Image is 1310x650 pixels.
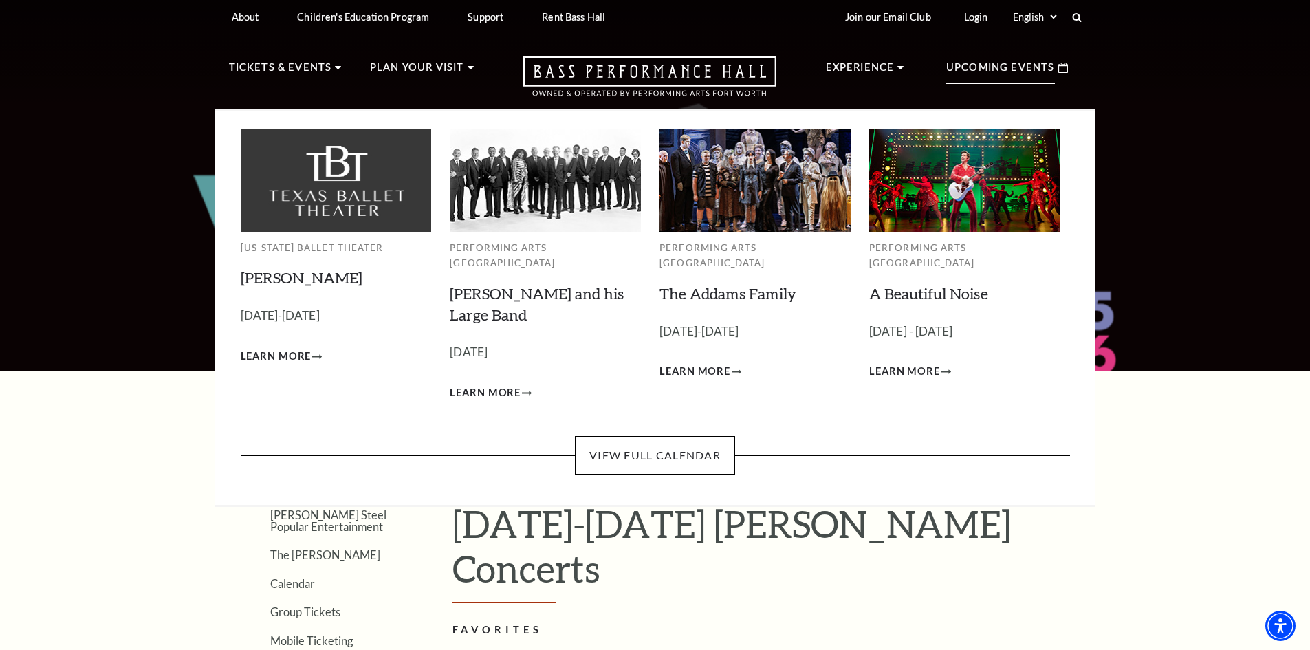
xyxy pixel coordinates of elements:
[450,384,532,402] a: Learn More Lyle Lovett and his Large Band
[1265,611,1296,641] div: Accessibility Menu
[241,306,432,326] p: [DATE]-[DATE]
[869,284,988,303] a: A Beautiful Noise
[869,322,1060,342] p: [DATE] - [DATE]
[241,348,323,365] a: Learn More Peter Pan
[270,634,353,647] a: Mobile Ticketing
[542,11,605,23] p: Rent Bass Hall
[241,129,432,232] img: Texas Ballet Theater
[826,59,895,84] p: Experience
[229,59,332,84] p: Tickets & Events
[450,240,641,271] p: Performing Arts [GEOGRAPHIC_DATA]
[659,129,851,232] img: Performing Arts Fort Worth
[297,11,429,23] p: Children's Education Program
[450,384,521,402] span: Learn More
[270,605,340,618] a: Group Tickets
[450,284,624,324] a: [PERSON_NAME] and his Large Band
[270,508,386,532] a: [PERSON_NAME] Steel Popular Entertainment
[1010,10,1059,23] select: Select:
[946,59,1055,84] p: Upcoming Events
[575,436,735,475] a: View Full Calendar
[450,129,641,232] img: Performing Arts Fort Worth
[452,624,543,636] strong: FAVORITES
[659,240,851,271] p: Performing Arts [GEOGRAPHIC_DATA]
[659,322,851,342] p: [DATE]-[DATE]
[241,348,312,365] span: Learn More
[659,363,730,380] span: Learn More
[869,363,940,380] span: Learn More
[450,343,641,362] p: [DATE]
[869,363,951,380] a: Learn More A Beautiful Noise
[370,59,464,84] p: Plan Your Visit
[869,240,1060,271] p: Performing Arts [GEOGRAPHIC_DATA]
[241,240,432,256] p: [US_STATE] Ballet Theater
[474,56,826,109] a: Open this option
[270,548,380,561] a: The [PERSON_NAME]
[869,129,1060,232] img: Performing Arts Fort Worth
[452,501,1082,603] h1: [DATE]-[DATE] [PERSON_NAME] Concerts
[270,577,315,590] a: Calendar
[232,11,259,23] p: About
[659,363,741,380] a: Learn More The Addams Family
[241,268,362,287] a: [PERSON_NAME]
[659,284,796,303] a: The Addams Family
[468,11,503,23] p: Support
